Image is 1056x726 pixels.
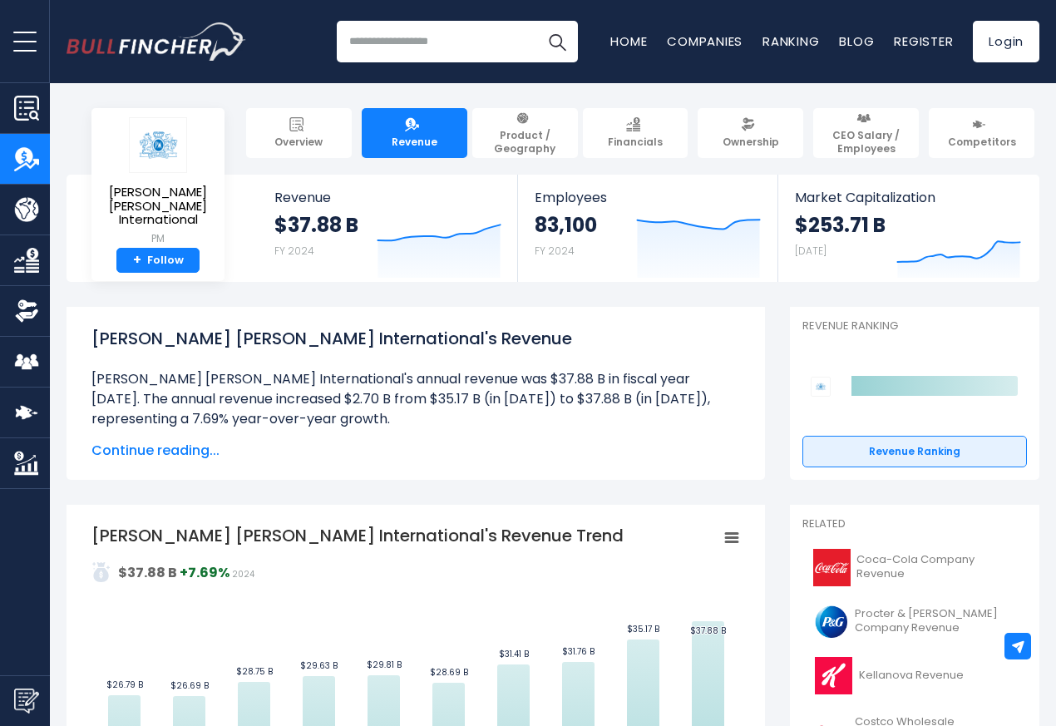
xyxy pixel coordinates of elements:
[300,659,338,672] text: $29.63 B
[91,562,111,582] img: addasd
[698,108,803,158] a: Ownership
[246,108,352,158] a: Overview
[258,175,518,282] a: Revenue $37.88 B FY 2024
[795,190,1021,205] span: Market Capitalization
[67,22,245,61] a: Go to homepage
[608,136,663,149] span: Financials
[839,32,874,50] a: Blog
[802,517,1027,531] p: Related
[170,679,209,692] text: $26.69 B
[91,326,740,351] h1: [PERSON_NAME] [PERSON_NAME] International's Revenue
[535,190,760,205] span: Employees
[802,436,1027,467] a: Revenue Ranking
[367,659,402,671] text: $29.81 B
[762,32,819,50] a: Ranking
[499,648,529,660] text: $31.41 B
[236,665,273,678] text: $28.75 B
[104,116,212,248] a: [PERSON_NAME] [PERSON_NAME] International PM
[392,136,437,149] span: Revenue
[362,108,467,158] a: Revenue
[536,21,578,62] button: Search
[627,623,659,635] text: $35.17 B
[562,645,595,658] text: $31.76 B
[180,563,229,582] strong: +7.69%
[812,549,851,586] img: KO logo
[274,212,358,238] strong: $37.88 B
[812,657,854,694] img: K logo
[480,129,570,155] span: Product / Geography
[430,666,468,679] text: $28.69 B
[518,175,777,282] a: Employees 83,100 FY 2024
[14,299,39,323] img: Ownership
[667,32,743,50] a: Companies
[723,136,779,149] span: Ownership
[802,653,1027,699] a: Kellanova Revenue
[795,212,886,238] strong: $253.71 B
[583,108,688,158] a: Financials
[973,21,1039,62] a: Login
[778,175,1038,282] a: Market Capitalization $253.71 B [DATE]
[472,108,578,158] a: Product / Geography
[105,185,211,227] span: [PERSON_NAME] [PERSON_NAME] International
[821,129,911,155] span: CEO Salary / Employees
[274,136,323,149] span: Overview
[105,231,211,246] small: PM
[811,377,831,397] img: Philip Morris International competitors logo
[274,190,501,205] span: Revenue
[91,524,624,547] tspan: [PERSON_NAME] [PERSON_NAME] International's Revenue Trend
[812,603,850,640] img: PG logo
[610,32,647,50] a: Home
[274,244,314,258] small: FY 2024
[535,244,575,258] small: FY 2024
[232,568,254,580] span: 2024
[795,244,827,258] small: [DATE]
[948,136,1016,149] span: Competitors
[535,212,597,238] strong: 83,100
[802,545,1027,590] a: Coca-Cola Company Revenue
[106,679,143,691] text: $26.79 B
[116,248,200,274] a: +Follow
[894,32,953,50] a: Register
[690,625,726,637] text: $37.88 B
[813,108,919,158] a: CEO Salary / Employees
[67,22,246,61] img: Bullfincher logo
[133,253,141,268] strong: +
[91,441,740,461] span: Continue reading...
[802,599,1027,645] a: Procter & [PERSON_NAME] Company Revenue
[929,108,1034,158] a: Competitors
[802,319,1027,333] p: Revenue Ranking
[91,369,740,429] li: [PERSON_NAME] [PERSON_NAME] International's annual revenue was $37.88 B in fiscal year [DATE]. Th...
[118,563,177,582] strong: $37.88 B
